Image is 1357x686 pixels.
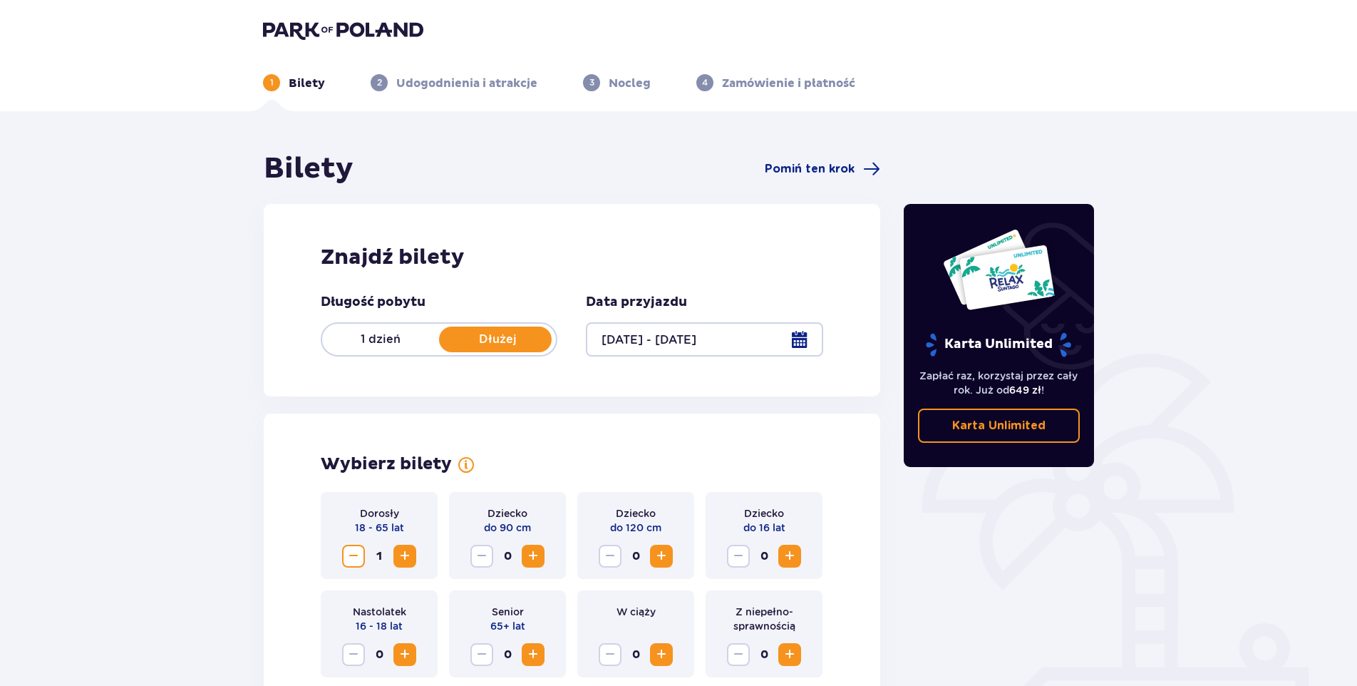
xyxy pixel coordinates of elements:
button: Increase [522,643,545,666]
span: 0 [753,545,775,568]
h2: Znajdź bilety [321,244,823,271]
button: Increase [778,643,801,666]
span: 649 zł [1009,384,1041,396]
p: Dziecko [487,506,527,521]
img: Park of Poland logo [263,20,423,40]
p: Nocleg [609,76,651,91]
button: Decrease [342,545,365,568]
p: Z niepełno­sprawnością [717,605,811,633]
p: 3 [589,76,594,89]
p: Dziecko [744,506,784,521]
p: Bilety [289,76,325,91]
p: 1 dzień [322,332,439,347]
p: Zamówienie i płatność [722,76,855,91]
p: W ciąży [616,605,656,619]
button: Increase [522,545,545,568]
span: 0 [496,643,519,666]
p: Senior [492,605,524,619]
p: do 120 cm [610,521,661,535]
p: 4 [702,76,708,89]
span: 0 [753,643,775,666]
button: Decrease [599,643,621,666]
span: 0 [496,545,519,568]
button: Increase [778,545,801,568]
p: 65+ lat [490,619,525,633]
p: Długość pobytu [321,294,425,311]
a: Karta Unlimited [918,409,1080,443]
p: Karta Unlimited [952,418,1046,434]
p: Data przyjazdu [586,294,687,311]
p: Wybierz bilety [321,454,452,475]
button: Increase [393,643,416,666]
p: do 16 lat [743,521,785,535]
button: Decrease [342,643,365,666]
button: Increase [650,545,673,568]
button: Decrease [470,643,493,666]
p: Nastolatek [353,605,406,619]
span: 0 [624,545,647,568]
button: Decrease [727,545,750,568]
p: 16 - 18 lat [356,619,403,633]
a: Pomiń ten krok [765,160,880,178]
button: Decrease [470,545,493,568]
p: Dziecko [616,506,656,521]
p: 18 - 65 lat [355,521,404,535]
p: Zapłać raz, korzystaj przez cały rok. Już od ! [918,369,1080,397]
span: Pomiń ten krok [765,161,855,177]
span: 0 [368,643,391,666]
p: 2 [377,76,382,89]
button: Decrease [599,545,621,568]
span: 0 [624,643,647,666]
span: 1 [368,545,391,568]
button: Increase [650,643,673,666]
p: do 90 cm [484,521,531,535]
p: Dłużej [439,332,556,347]
button: Decrease [727,643,750,666]
button: Increase [393,545,416,568]
p: Udogodnienia i atrakcje [396,76,537,91]
h1: Bilety [264,151,354,187]
p: Dorosły [360,506,399,521]
p: 1 [270,76,274,89]
p: Karta Unlimited [924,332,1073,357]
